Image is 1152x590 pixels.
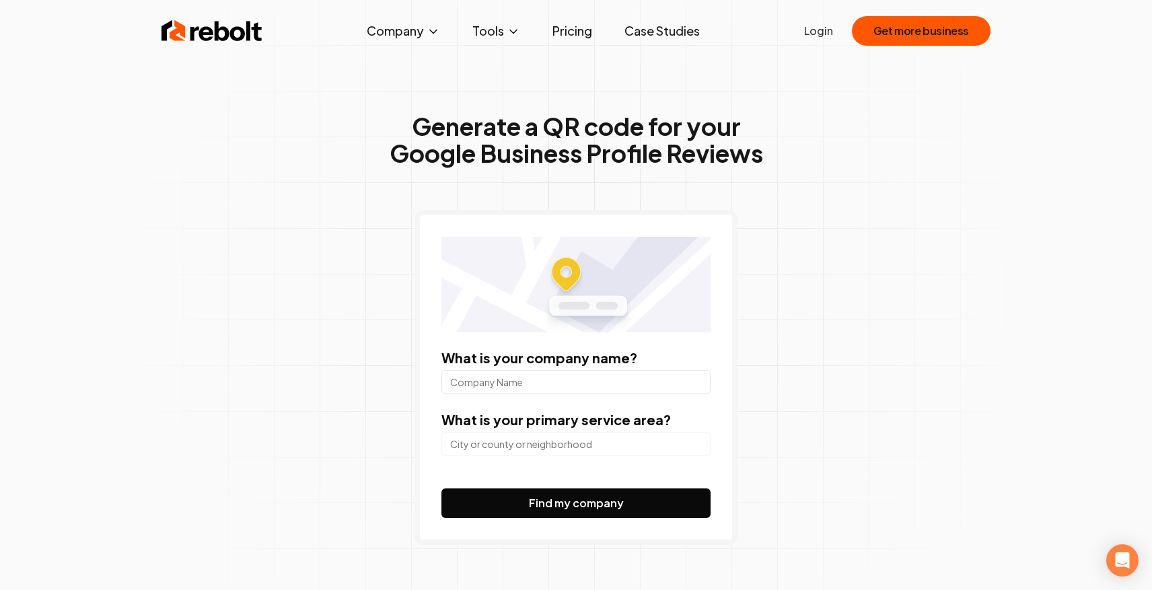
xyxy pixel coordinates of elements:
[441,411,671,428] label: What is your primary service area?
[161,17,262,44] img: Rebolt Logo
[614,17,711,44] a: Case Studies
[804,23,833,39] a: Login
[441,349,637,366] label: What is your company name?
[356,17,451,44] button: Company
[1106,544,1139,577] div: Open Intercom Messenger
[441,432,711,456] input: City or county or neighborhood
[390,113,763,167] h1: Generate a QR code for your Google Business Profile Reviews
[441,237,711,332] img: Location map
[441,370,711,394] input: Company Name
[542,17,603,44] a: Pricing
[462,17,531,44] button: Tools
[852,16,991,46] button: Get more business
[441,488,711,518] button: Find my company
